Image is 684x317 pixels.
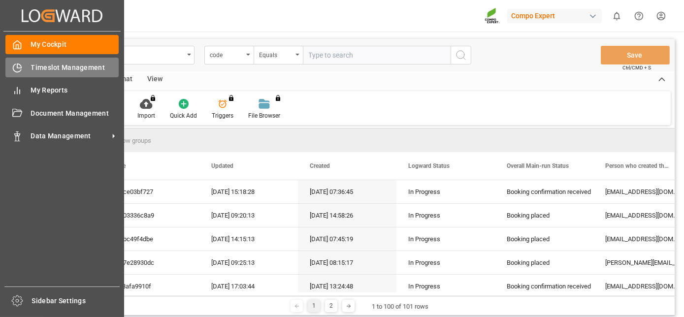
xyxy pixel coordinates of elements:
[199,251,298,274] div: [DATE] 09:25:13
[5,58,119,77] a: Timeslot Management
[408,275,483,298] div: In Progress
[507,6,606,25] button: Compo Expert
[303,46,451,64] input: Type to search
[408,204,483,227] div: In Progress
[199,180,298,203] div: [DATE] 15:18:28
[199,204,298,227] div: [DATE] 09:20:13
[101,204,199,227] div: 5c103336c8a9
[199,275,298,298] div: [DATE] 17:03:44
[408,181,483,203] div: In Progress
[101,180,199,203] div: 2b5ce03bf727
[5,35,119,54] a: My Cockpit
[259,48,293,60] div: Equals
[31,108,119,119] span: Document Management
[507,181,582,203] div: Booking confirmation received
[32,296,120,306] span: Sidebar Settings
[601,46,670,64] button: Save
[254,46,303,64] button: open menu
[298,227,396,251] div: [DATE] 07:45:19
[140,71,170,88] div: View
[31,39,119,50] span: My Cockpit
[199,227,298,251] div: [DATE] 14:15:13
[310,162,330,169] span: Created
[605,162,671,169] span: Person who created the Object Mail Address
[622,64,651,71] span: Ctrl/CMD + S
[408,162,450,169] span: Logward Status
[101,227,199,251] div: c99bc49f4dbe
[507,252,582,274] div: Booking placed
[507,228,582,251] div: Booking placed
[628,5,650,27] button: Help Center
[408,252,483,274] div: In Progress
[507,204,582,227] div: Booking placed
[485,7,500,25] img: Screenshot%202023-09-29%20at%2010.02.21.png_1712312052.png
[298,251,396,274] div: [DATE] 08:15:17
[210,48,243,60] div: code
[372,302,428,312] div: 1 to 100 of 101 rows
[170,111,197,120] div: Quick Add
[408,228,483,251] div: In Progress
[308,300,320,312] div: 1
[101,251,199,274] div: 1797e28930dc
[507,9,602,23] div: Compo Expert
[298,204,396,227] div: [DATE] 14:58:26
[211,162,233,169] span: Updated
[606,5,628,27] button: show 0 new notifications
[298,275,396,298] div: [DATE] 13:24:48
[31,131,109,141] span: Data Management
[31,85,119,95] span: My Reports
[507,275,582,298] div: Booking confirmation received
[451,46,471,64] button: search button
[31,63,119,73] span: Timeslot Management
[101,275,199,298] div: 4fb8afa9910f
[298,180,396,203] div: [DATE] 07:36:45
[204,46,254,64] button: open menu
[325,300,337,312] div: 2
[507,162,569,169] span: Overall Main-run Status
